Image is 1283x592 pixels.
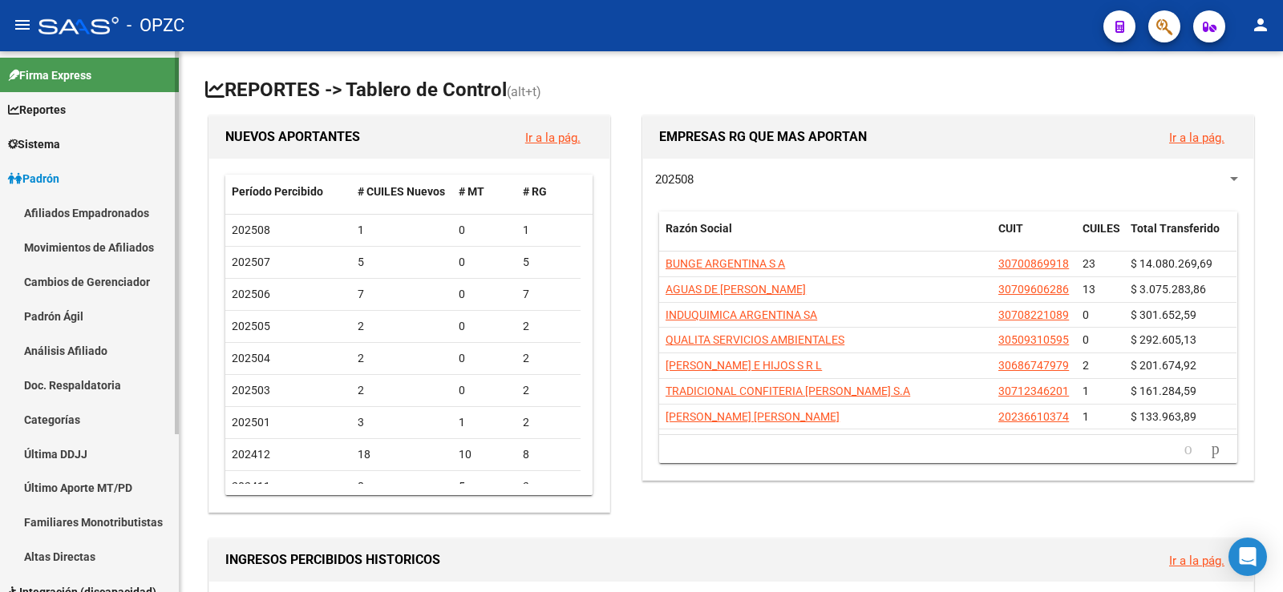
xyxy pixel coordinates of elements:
div: 0 [459,285,510,304]
a: go to next page [1204,441,1227,458]
span: 202507 [232,256,270,268]
span: 0 [1083,333,1089,346]
a: go to previous page [1177,441,1200,458]
div: 0 [459,349,510,368]
div: 1 [459,413,510,432]
span: 202411 [232,480,270,493]
span: 30708221089 [998,308,1069,321]
div: 18 [358,445,447,464]
span: NUEVOS APORTANTES [225,129,360,144]
div: 5 [459,477,510,496]
span: 2 [1083,359,1089,372]
span: 30700869918 [998,257,1069,270]
span: Sistema [8,135,60,153]
span: # RG [523,185,547,198]
button: Ir a la pág. [1156,123,1237,152]
div: 0 [459,253,510,272]
span: $ 292.605,13 [1131,333,1196,346]
div: 2 [523,317,574,336]
span: - OPZC [127,8,184,43]
datatable-header-cell: CUIT [992,211,1076,264]
span: 30709606286 [998,283,1069,296]
span: Reportes [8,101,66,119]
h1: REPORTES -> Tablero de Control [205,77,1257,105]
div: 2 [523,413,574,432]
div: 5 [358,253,447,272]
span: INGRESOS PERCIBIDOS HISTORICOS [225,552,440,567]
span: $ 301.652,59 [1131,308,1196,321]
span: 202504 [232,352,270,364]
span: 30686747979 [998,359,1069,372]
span: Padrón [8,170,59,187]
span: Período Percibido [232,185,323,198]
span: EMPRESAS RG QUE MAS APORTAN [659,129,867,144]
datatable-header-cell: # RG [516,175,581,209]
mat-icon: person [1251,15,1270,34]
span: $ 14.080.269,69 [1131,257,1212,270]
span: 202501 [232,416,270,429]
span: $ 201.674,92 [1131,359,1196,372]
span: 13 [1083,283,1095,296]
button: Ir a la pág. [1156,546,1237,575]
span: 30712346201 [998,385,1069,397]
div: 3 [523,477,574,496]
span: BUNGE ARGENTINA S A [666,257,785,270]
datatable-header-cell: Razón Social [659,211,992,264]
span: 1 [1083,385,1089,397]
div: 7 [358,285,447,304]
div: 2 [358,317,447,336]
span: 202506 [232,288,270,300]
span: (alt+t) [507,84,541,99]
div: 10 [459,445,510,464]
datatable-header-cell: Período Percibido [225,175,351,209]
div: 2 [523,349,574,368]
span: # MT [459,185,484,198]
div: 7 [523,285,574,304]
datatable-header-cell: # MT [452,175,516,209]
div: 2 [358,381,447,400]
span: $ 161.284,59 [1131,385,1196,397]
span: 23 [1083,257,1095,270]
span: 202508 [655,172,694,187]
span: CUIT [998,222,1023,235]
span: # CUILES Nuevos [358,185,445,198]
div: 3 [358,413,447,432]
datatable-header-cell: # CUILES Nuevos [351,175,453,209]
datatable-header-cell: CUILES [1076,211,1124,264]
span: [PERSON_NAME] E HIJOS S R L [666,359,822,372]
div: 0 [459,381,510,400]
span: Firma Express [8,66,91,84]
div: Open Intercom Messenger [1228,538,1267,576]
a: Ir a la pág. [1169,131,1224,145]
button: Ir a la pág. [512,123,593,152]
span: INDUQUIMICA ARGENTINA SA [666,308,817,321]
div: 2 [523,381,574,400]
datatable-header-cell: Total Transferido [1124,211,1236,264]
span: Razón Social [666,222,732,235]
span: CUILES [1083,222,1120,235]
div: 0 [459,317,510,336]
div: 2 [358,349,447,368]
div: 1 [523,221,574,240]
span: 202503 [232,384,270,397]
span: 202505 [232,320,270,332]
span: [PERSON_NAME] [PERSON_NAME] [666,410,840,423]
span: $ 133.963,89 [1131,410,1196,423]
span: $ 3.075.283,86 [1131,283,1206,296]
div: 0 [459,221,510,240]
span: QUALITA SERVICIOS AMBIENTALES [666,333,844,346]
span: 1 [1083,410,1089,423]
div: 5 [523,253,574,272]
a: Ir a la pág. [525,131,581,145]
div: 1 [358,221,447,240]
span: TRADICIONAL CONFITERIA [PERSON_NAME] S.A [666,385,910,397]
div: 8 [358,477,447,496]
span: AGUAS DE [PERSON_NAME] [666,283,806,296]
div: 8 [523,445,574,464]
span: 0 [1083,308,1089,321]
a: Ir a la pág. [1169,554,1224,568]
span: 20236610374 [998,410,1069,423]
span: 202412 [232,448,270,461]
span: Total Transferido [1131,222,1220,235]
span: 202508 [232,224,270,236]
